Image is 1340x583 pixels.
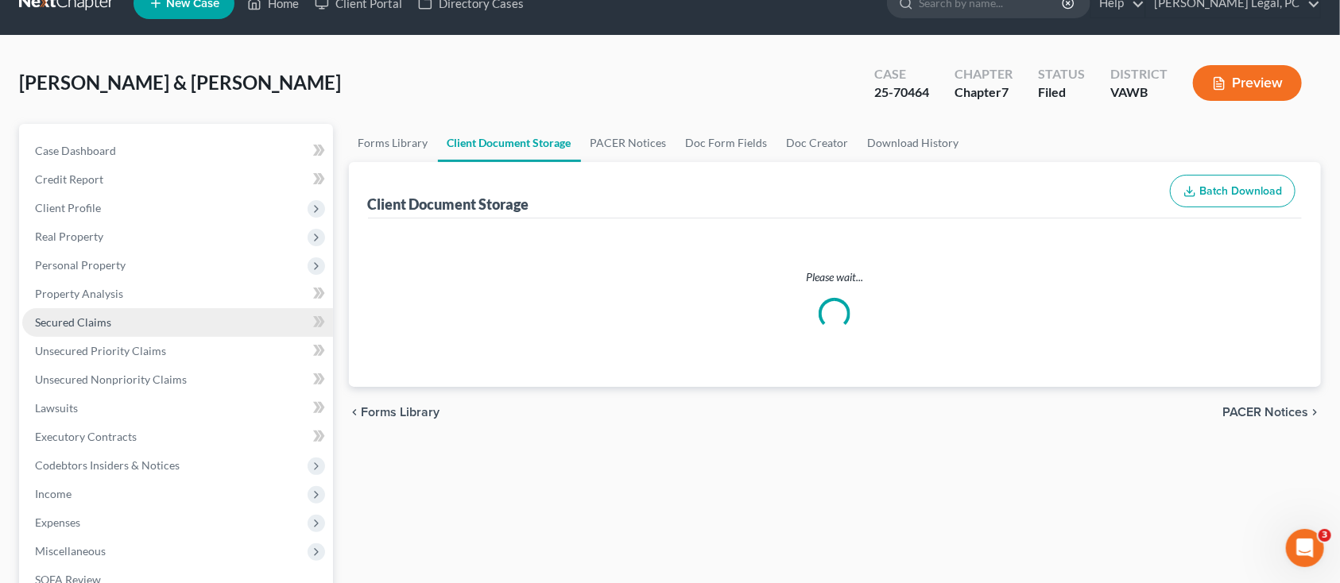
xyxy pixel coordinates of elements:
span: Forms Library [362,406,440,419]
div: Client Document Storage [368,195,529,214]
span: Unsecured Priority Claims [35,344,166,357]
div: Chapter [955,65,1013,83]
span: Expenses [35,515,80,529]
i: chevron_left [349,406,362,419]
a: Client Document Storage [438,124,581,162]
span: Lawsuits [35,401,78,415]
div: District [1110,65,1168,83]
span: PACER Notices [1222,406,1308,419]
a: Forms Library [349,124,438,162]
span: Executory Contracts [35,430,137,443]
div: 25-70464 [874,83,929,102]
div: Status [1038,65,1085,83]
button: Preview [1193,65,1302,101]
iframe: Intercom live chat [1286,529,1324,567]
span: Miscellaneous [35,544,106,558]
a: Doc Creator [777,124,858,162]
span: 7 [1001,84,1009,99]
a: Secured Claims [22,308,333,337]
div: VAWB [1110,83,1168,102]
a: Lawsuits [22,394,333,423]
span: Credit Report [35,172,103,186]
i: chevron_right [1308,406,1321,419]
a: Property Analysis [22,280,333,308]
span: Personal Property [35,258,126,272]
a: Download History [858,124,969,162]
div: Filed [1038,83,1085,102]
a: Credit Report [22,165,333,194]
span: 3 [1319,529,1331,542]
span: Batch Download [1199,184,1282,198]
div: Case [874,65,929,83]
span: Unsecured Nonpriority Claims [35,373,187,386]
a: Unsecured Priority Claims [22,337,333,365]
span: Codebtors Insiders & Notices [35,458,180,472]
a: PACER Notices [581,124,676,162]
span: [PERSON_NAME] & [PERSON_NAME] [19,71,341,94]
span: Income [35,487,72,500]
span: Client Profile [35,201,101,214]
span: Property Analysis [35,287,123,300]
div: Chapter [955,83,1013,102]
span: Case Dashboard [35,144,116,157]
button: Batch Download [1170,175,1295,208]
a: Unsecured Nonpriority Claims [22,365,333,394]
span: Real Property [35,230,103,243]
a: Case Dashboard [22,137,333,165]
p: Please wait... [371,269,1299,285]
button: chevron_left Forms Library [349,406,440,419]
a: Executory Contracts [22,423,333,451]
button: PACER Notices chevron_right [1222,406,1321,419]
a: Doc Form Fields [676,124,777,162]
span: Secured Claims [35,315,111,329]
